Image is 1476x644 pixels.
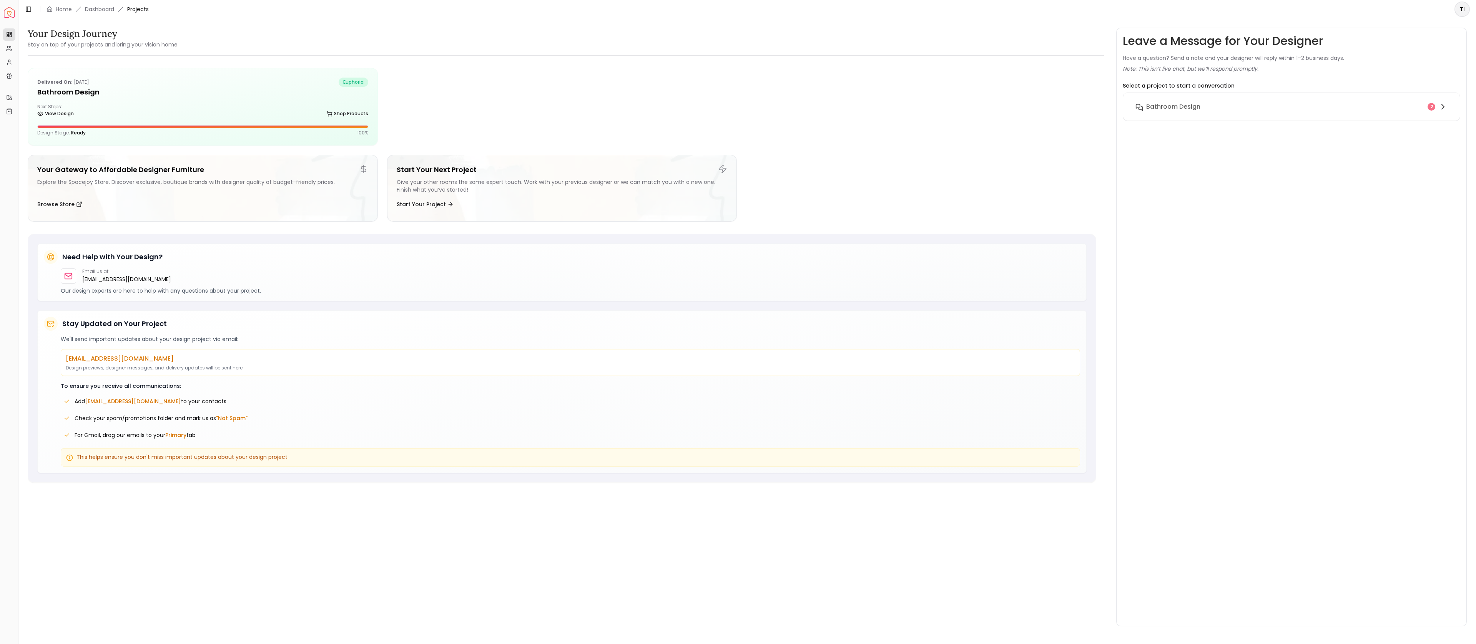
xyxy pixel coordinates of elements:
a: Start Your Next ProjectGive your other rooms the same expert touch. Work with your previous desig... [387,155,737,222]
a: Shop Products [326,108,368,119]
a: [EMAIL_ADDRESS][DOMAIN_NAME] [82,275,171,284]
div: 2 [1428,103,1435,111]
a: Spacejoy [4,7,15,18]
button: Bathroom Design2 [1129,99,1454,114]
div: Give your other rooms the same expert touch. Work with your previous designer or we can match you... [397,178,728,194]
span: Add to your contacts [75,397,226,405]
button: TI [1454,2,1470,17]
span: This helps ensure you don't miss important updates about your design project. [76,453,289,461]
h6: Bathroom Design [1146,102,1200,111]
button: Start Your Project [397,197,454,212]
p: Design previews, designer messages, and delivery updates will be sent here [66,365,1075,371]
p: 100 % [357,130,368,136]
h5: Bathroom Design [37,87,368,98]
div: Explore the Spacejoy Store. Discover exclusive, boutique brands with designer quality at budget-f... [37,178,368,194]
nav: breadcrumb [47,5,149,13]
h5: Start Your Next Project [397,164,728,175]
p: Design Stage: [37,130,86,136]
p: Note: This isn’t live chat, but we’ll respond promptly. [1123,65,1258,73]
span: TI [1455,2,1469,16]
span: Ready [71,129,86,136]
p: Email us at [82,268,171,275]
a: Home [56,5,72,13]
h5: Your Gateway to Affordable Designer Furniture [37,164,368,175]
a: View Design [37,108,74,119]
a: Your Gateway to Affordable Designer FurnitureExplore the Spacejoy Store. Discover exclusive, bout... [28,155,378,222]
p: [EMAIL_ADDRESS][DOMAIN_NAME] [66,354,1075,363]
h3: Your Design Journey [28,28,178,40]
a: Dashboard [85,5,114,13]
p: Select a project to start a conversation [1123,82,1235,89]
p: To ensure you receive all communications: [61,382,1080,390]
button: Browse Store [37,197,82,212]
span: Projects [127,5,149,13]
span: Check your spam/promotions folder and mark us as [75,414,248,422]
span: For Gmail, drag our emails to your tab [75,431,196,439]
small: Stay on top of your projects and bring your vision home [28,41,178,48]
h5: Need Help with Your Design? [62,252,163,262]
p: We'll send important updates about your design project via email: [61,335,1080,343]
p: Our design experts are here to help with any questions about your project. [61,287,1080,295]
span: Primary [165,431,186,439]
span: [EMAIL_ADDRESS][DOMAIN_NAME] [85,397,181,405]
h5: Stay Updated on Your Project [62,318,167,329]
span: euphoria [339,78,368,87]
b: Delivered on: [37,79,73,85]
p: Have a question? Send a note and your designer will reply within 1–2 business days. [1123,54,1344,62]
p: [DATE] [37,78,89,87]
h3: Leave a Message for Your Designer [1123,34,1323,48]
img: Spacejoy Logo [4,7,15,18]
div: Next Steps: [37,104,368,119]
span: "Not Spam" [216,414,248,422]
